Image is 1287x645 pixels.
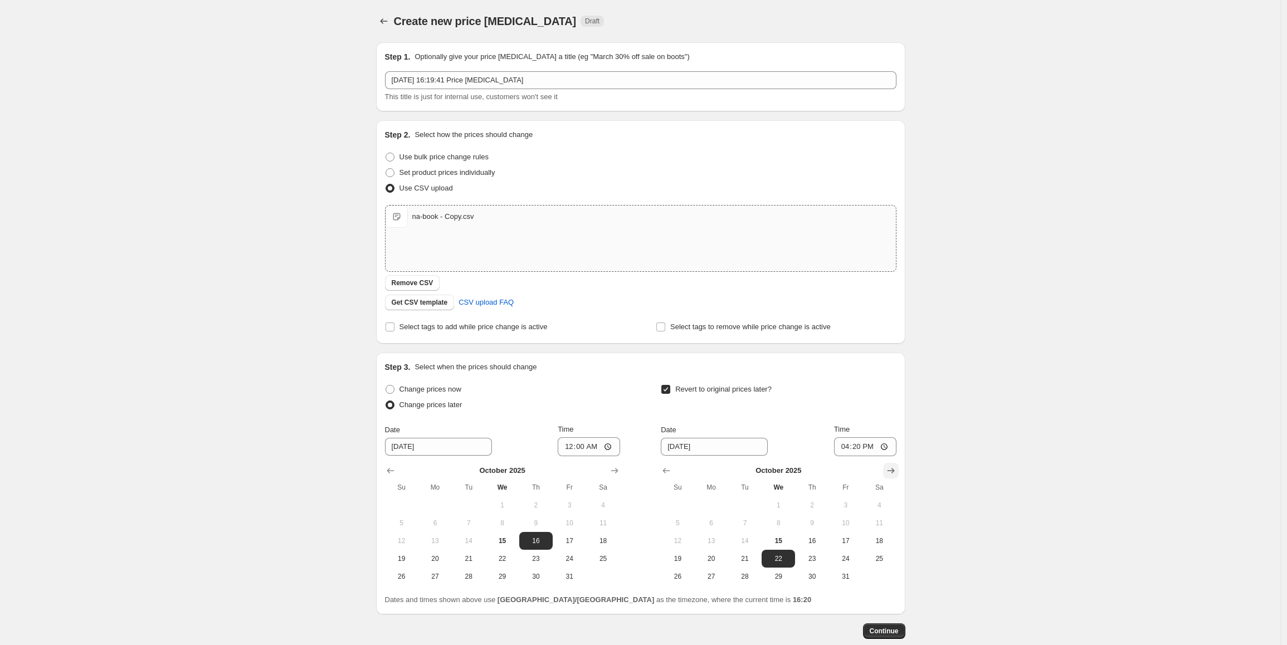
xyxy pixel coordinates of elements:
button: Saturday October 25 2025 [586,550,620,568]
span: 19 [665,554,690,563]
th: Thursday [795,478,828,496]
span: 21 [456,554,481,563]
span: 18 [591,536,615,545]
span: 12 [389,536,414,545]
th: Tuesday [728,478,762,496]
span: Select tags to add while price change is active [399,322,548,331]
span: CSV upload FAQ [459,297,514,308]
button: Wednesday October 29 2025 [485,568,519,585]
th: Tuesday [452,478,485,496]
th: Friday [553,478,586,496]
b: 16:20 [793,595,811,604]
button: Remove CSV [385,275,440,291]
th: Sunday [661,478,694,496]
span: 9 [524,519,548,527]
span: Change prices now [399,385,461,393]
span: 5 [389,519,414,527]
button: Thursday October 16 2025 [795,532,828,550]
th: Sunday [385,478,418,496]
p: Optionally give your price [MEDICAL_DATA] a title (eg "March 30% off sale on boots") [415,51,689,62]
button: Friday October 24 2025 [829,550,862,568]
button: Saturday October 18 2025 [586,532,620,550]
span: 19 [389,554,414,563]
span: 6 [423,519,447,527]
span: 22 [766,554,791,563]
span: 17 [833,536,858,545]
button: Saturday October 4 2025 [862,496,896,514]
th: Wednesday [485,478,519,496]
span: 15 [490,536,514,545]
span: Revert to original prices later? [675,385,772,393]
span: Th [799,483,824,492]
span: 4 [867,501,891,510]
span: Mo [423,483,447,492]
span: 17 [557,536,582,545]
input: 12:00 [558,437,620,456]
button: Today Wednesday October 15 2025 [762,532,795,550]
span: Sa [867,483,891,492]
span: 20 [423,554,447,563]
th: Monday [695,478,728,496]
button: Friday October 10 2025 [553,514,586,532]
span: Su [665,483,690,492]
button: Thursday October 23 2025 [795,550,828,568]
h2: Step 1. [385,51,411,62]
span: 29 [490,572,514,581]
button: Saturday October 25 2025 [862,550,896,568]
span: Draft [585,17,599,26]
button: Tuesday October 7 2025 [728,514,762,532]
span: 16 [524,536,548,545]
button: Saturday October 11 2025 [862,514,896,532]
button: Sunday October 12 2025 [385,532,418,550]
span: 24 [833,554,858,563]
span: 21 [733,554,757,563]
span: 7 [456,519,481,527]
button: Continue [863,623,905,639]
button: Wednesday October 1 2025 [762,496,795,514]
button: Tuesday October 28 2025 [452,568,485,585]
span: 28 [456,572,481,581]
button: Thursday October 2 2025 [795,496,828,514]
span: Dates and times shown above use as the timezone, where the current time is [385,595,812,604]
input: 12:00 [834,437,896,456]
button: Friday October 3 2025 [829,496,862,514]
span: 31 [557,572,582,581]
button: Tuesday October 7 2025 [452,514,485,532]
span: 13 [423,536,447,545]
span: 14 [733,536,757,545]
button: Show next month, November 2025 [883,463,899,478]
button: Thursday October 30 2025 [795,568,828,585]
span: 23 [524,554,548,563]
span: Remove CSV [392,278,433,287]
th: Thursday [519,478,553,496]
input: 10/15/2025 [661,438,768,456]
button: Wednesday October 22 2025 [762,550,795,568]
span: 8 [766,519,791,527]
span: We [490,483,514,492]
span: Fr [557,483,582,492]
span: 4 [591,501,615,510]
button: Tuesday October 14 2025 [728,532,762,550]
button: Wednesday October 8 2025 [762,514,795,532]
span: 14 [456,536,481,545]
button: Sunday October 19 2025 [661,550,694,568]
span: 3 [833,501,858,510]
span: 12 [665,536,690,545]
button: Friday October 31 2025 [829,568,862,585]
span: 6 [699,519,724,527]
button: Friday October 3 2025 [553,496,586,514]
button: Thursday October 16 2025 [519,532,553,550]
span: 1 [490,501,514,510]
span: 30 [799,572,824,581]
h2: Step 3. [385,361,411,373]
span: 15 [766,536,791,545]
span: 7 [733,519,757,527]
span: Sa [591,483,615,492]
button: Show previous month, September 2025 [383,463,398,478]
button: Get CSV template [385,295,455,310]
input: 30% off holiday sale [385,71,896,89]
span: 26 [665,572,690,581]
button: Monday October 20 2025 [418,550,452,568]
span: 24 [557,554,582,563]
span: Tu [456,483,481,492]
